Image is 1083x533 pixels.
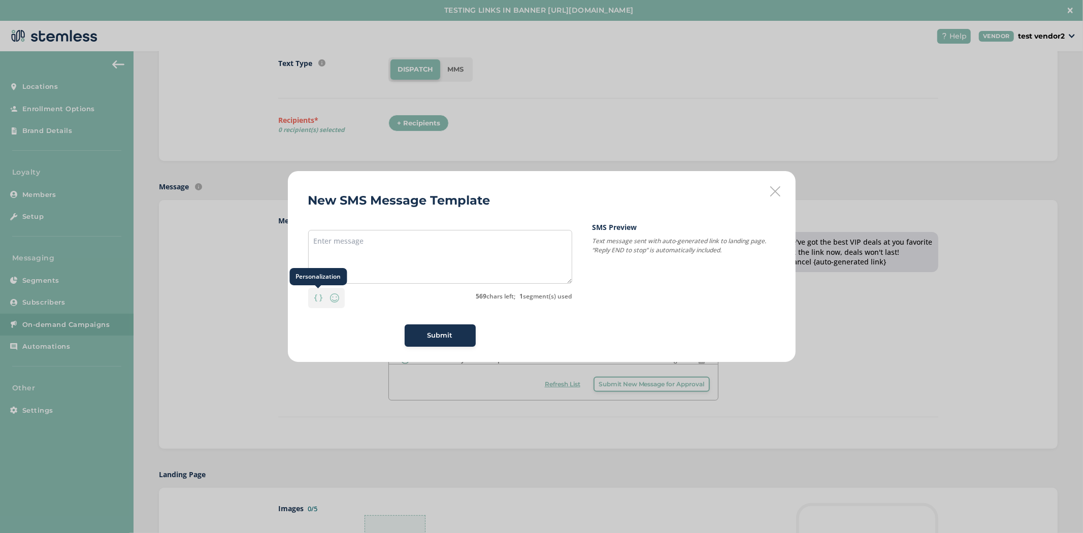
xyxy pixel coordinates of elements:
strong: 569 [476,292,487,301]
label: chars left; [476,292,516,301]
span: Submit [428,330,453,341]
h2: New SMS Message Template [308,191,490,210]
iframe: Chat Widget [1032,484,1083,533]
label: SMS Preview [593,222,775,232]
div: Personalization [289,268,347,285]
img: icon-brackets-fa390dc5.svg [314,294,322,302]
img: icon-smiley-d6edb5a7.svg [329,292,341,304]
p: Text message sent with auto-generated link to landing page. “Reply END to stop” is automatically ... [593,237,775,255]
label: segment(s) used [520,292,572,301]
button: Submit [405,324,476,347]
strong: 1 [520,292,523,301]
